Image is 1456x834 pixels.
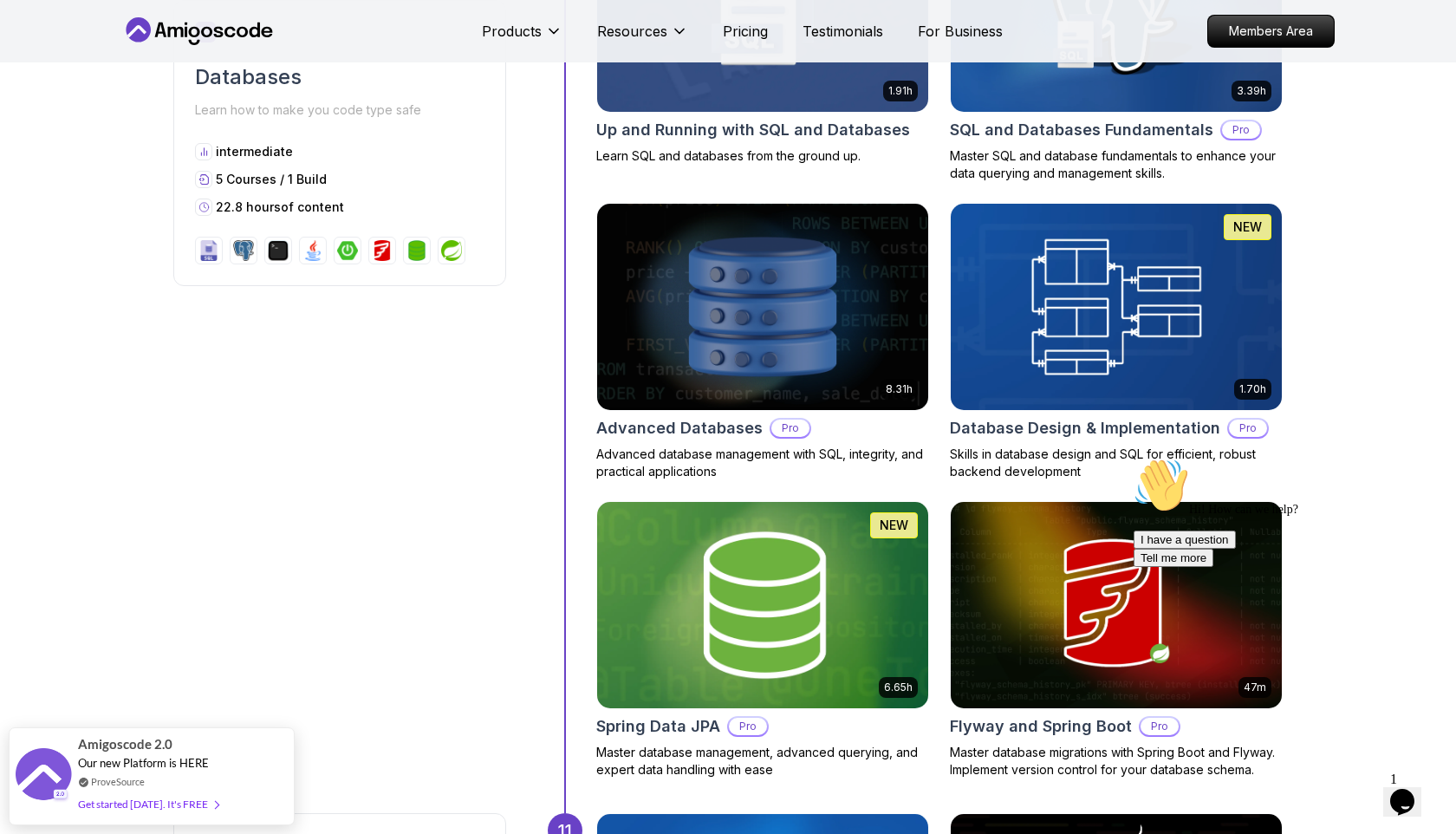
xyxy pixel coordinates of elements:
[7,7,319,116] div: 👋Hi! How can we help?I have a questionTell me more
[406,240,427,261] img: spring-data-jpa logo
[950,714,1132,739] h2: Flyway and Spring Boot
[803,21,883,42] a: Testimonials
[951,502,1282,708] img: Flyway and Spring Boot card
[729,718,767,735] p: Pro
[1207,15,1335,48] a: Members Area
[16,748,72,805] img: provesource social proof notification image
[198,240,219,261] img: sql logo
[886,382,913,396] p: 8.31h
[216,143,293,160] p: intermediate
[950,203,1283,480] a: Database Design & Implementation card1.70hNEWDatabase Design & ImplementationProSkills in databas...
[233,240,254,261] img: postgres logo
[771,420,809,437] p: Pro
[302,240,323,261] img: java logo
[596,744,929,779] p: Master database management, advanced querying, and expert data handling with ease
[7,52,172,65] span: Hi! How can we help?
[950,118,1213,142] h2: SQL and Databases Fundamentals
[482,21,542,42] p: Products
[337,240,358,261] img: spring-boot logo
[596,416,763,440] h2: Advanced Databases
[1239,382,1266,396] p: 1.70h
[596,714,720,739] h2: Spring Data JPA
[1222,121,1260,139] p: Pro
[268,240,289,261] img: terminal logo
[1383,765,1439,817] iframe: chat widget
[216,199,344,216] p: 22.8 hours of content
[950,416,1220,440] h2: Database Design & Implementation
[78,734,172,754] span: Amigoscode 2.0
[91,774,145,789] a: ProveSource
[588,497,936,713] img: Spring Data JPA card
[950,446,1283,480] p: Skills in database design and SQL for efficient, robust backend development
[482,21,562,55] button: Products
[1127,451,1439,756] iframe: chat widget
[888,84,913,98] p: 1.91h
[918,21,1003,42] a: For Business
[7,7,62,62] img: :wave:
[195,63,484,91] h2: Databases
[216,172,276,186] span: 5 Courses
[597,21,667,42] p: Resources
[950,744,1283,779] p: Master database migrations with Spring Boot and Flyway. Implement version control for your databa...
[597,204,928,410] img: Advanced Databases card
[1208,16,1334,47] p: Members Area
[441,240,462,261] img: spring logo
[596,118,910,142] h2: Up and Running with SQL and Databases
[597,21,688,55] button: Resources
[596,203,929,480] a: Advanced Databases card8.31hAdvanced DatabasesProAdvanced database management with SQL, integrity...
[280,172,327,186] span: / 1 Build
[950,147,1283,182] p: Master SQL and database fundamentals to enhance your data querying and management skills.
[596,446,929,480] p: Advanced database management with SQL, integrity, and practical applications
[880,517,908,534] p: NEW
[78,794,218,814] div: Get started [DATE]. It's FREE
[7,80,109,98] button: I have a question
[951,204,1282,410] img: Database Design & Implementation card
[1233,218,1262,236] p: NEW
[7,98,87,116] button: Tell me more
[195,98,484,122] p: Learn how to make you code type safe
[723,21,768,42] a: Pricing
[1237,84,1266,98] p: 3.39h
[78,756,209,770] span: Our new Platform is HERE
[596,147,929,165] p: Learn SQL and databases from the ground up.
[950,501,1283,779] a: Flyway and Spring Boot card47mFlyway and Spring BootProMaster database migrations with Spring Boo...
[884,681,913,694] p: 6.65h
[596,501,929,779] a: Spring Data JPA card6.65hNEWSpring Data JPAProMaster database management, advanced querying, and ...
[1229,420,1267,437] p: Pro
[372,240,393,261] img: flyway logo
